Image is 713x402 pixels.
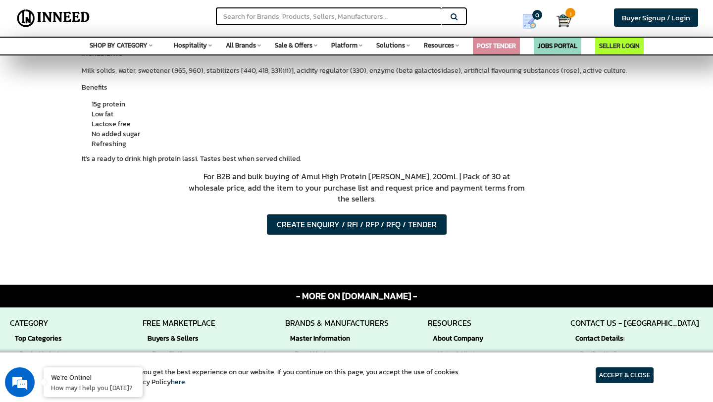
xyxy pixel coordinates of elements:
[20,349,91,358] strong: Product Industry
[596,367,654,383] article: ACCEPT & CLOSE
[13,6,94,31] img: Inneed.Market
[92,109,631,119] li: Low fat
[68,260,75,266] img: salesiqlogo_leal7QplfZFryJ6FIlVepeu7OftD7mt8q6exU6-34PB8prfIgodN67KcxXM9Y7JQ_.png
[295,349,379,358] strong: Brand Master
[433,334,503,344] strong: About Company
[153,349,246,358] strong: Buyer Platform
[162,5,186,29] div: Minimize live chat window
[92,119,631,129] li: Lactose free
[557,10,563,32] a: Cart 1
[92,129,631,139] li: No added sugar
[275,41,312,50] span: Sale & Offers
[296,290,417,302] span: - MORE ON [DOMAIN_NAME] -
[580,349,703,358] span: PostBox No. 7
[51,55,166,68] div: Chat with us now
[15,334,96,344] strong: Top Categories
[622,12,690,23] span: Buyer Signup / Login
[59,367,460,387] article: We use cookies to ensure you get the best experience on our website. If you continue on this page...
[92,139,631,149] li: Refreshing
[174,41,207,50] span: Hospitality
[82,154,631,164] p: It’s a ready to drink high protein lassi. Tastes best when served chilled.
[438,349,498,358] a: Vision & Mission
[477,41,516,50] a: POST TENDER
[575,334,708,344] strong: Contact Details:
[522,14,537,29] img: Show My Quotes
[331,41,357,50] span: Platform
[171,377,185,387] a: here
[148,334,251,344] strong: Buyers & Sellers
[267,214,447,235] button: CREATE ENQUIRY / RFI / RFP / RFQ / TENDER
[614,8,698,27] a: Buyer Signup / Login
[187,171,526,215] p: For B2B and bulk buying of Amul High Protein [PERSON_NAME], 200mL | Pack of 30 at wholesale price...
[216,7,442,25] input: Search for Brands, Products, Sellers, Manufacturers...
[565,8,575,18] span: 1
[17,59,42,65] img: logo_Zg8I0qSkbAqR2WFHt3p6CTuqpyXMFPubPcD2OT02zFN43Cy9FUNNG3NEPhM_Q1qe_.png
[51,383,135,392] p: How may I help you today?
[538,41,577,50] a: JOBS PORTAL
[82,66,631,76] p: Milk solids, water, sweetener (965, 960), stabilizers [440, 418, 331(iii)], acidity regulator (33...
[57,125,137,225] span: We're online!
[510,10,557,33] a: my Quotes 0
[532,10,542,20] span: 0
[82,83,631,93] p: Benefits
[376,41,405,50] span: Solutions
[226,41,256,50] span: All Brands
[290,334,384,344] strong: Master Information
[557,13,571,28] img: Cart
[51,372,135,382] div: We're Online!
[92,100,631,109] li: 15g protein
[5,270,189,305] textarea: Type your message and hit 'Enter'
[599,41,640,50] a: SELLER LOGIN
[90,41,148,50] span: SHOP BY CATEGORY
[78,259,126,266] em: Driven by SalesIQ
[424,41,454,50] span: Resources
